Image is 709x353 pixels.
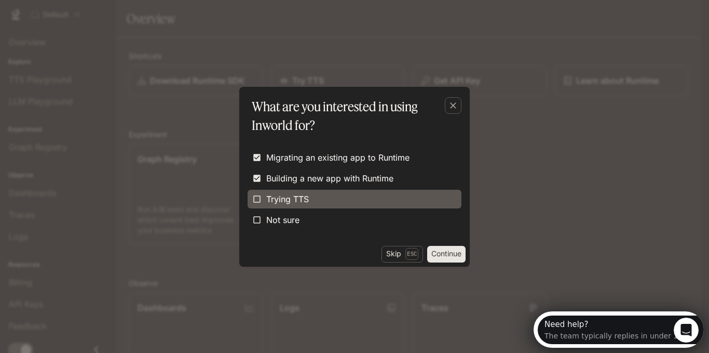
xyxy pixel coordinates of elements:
[427,246,466,263] button: Continue
[381,246,423,263] button: SkipEsc
[11,17,149,28] div: The team typically replies in under 1h
[534,311,704,348] iframe: Intercom live chat discovery launcher
[266,172,393,185] span: Building a new app with Runtime
[11,9,149,17] div: Need help?
[405,248,418,259] p: Esc
[266,193,309,205] span: Trying TTS
[4,4,180,33] div: Open Intercom Messenger
[252,97,453,135] p: What are you interested in using Inworld for?
[266,214,299,226] span: Not sure
[674,318,699,343] iframe: Intercom live chat
[266,151,410,164] span: Migrating an existing app to Runtime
